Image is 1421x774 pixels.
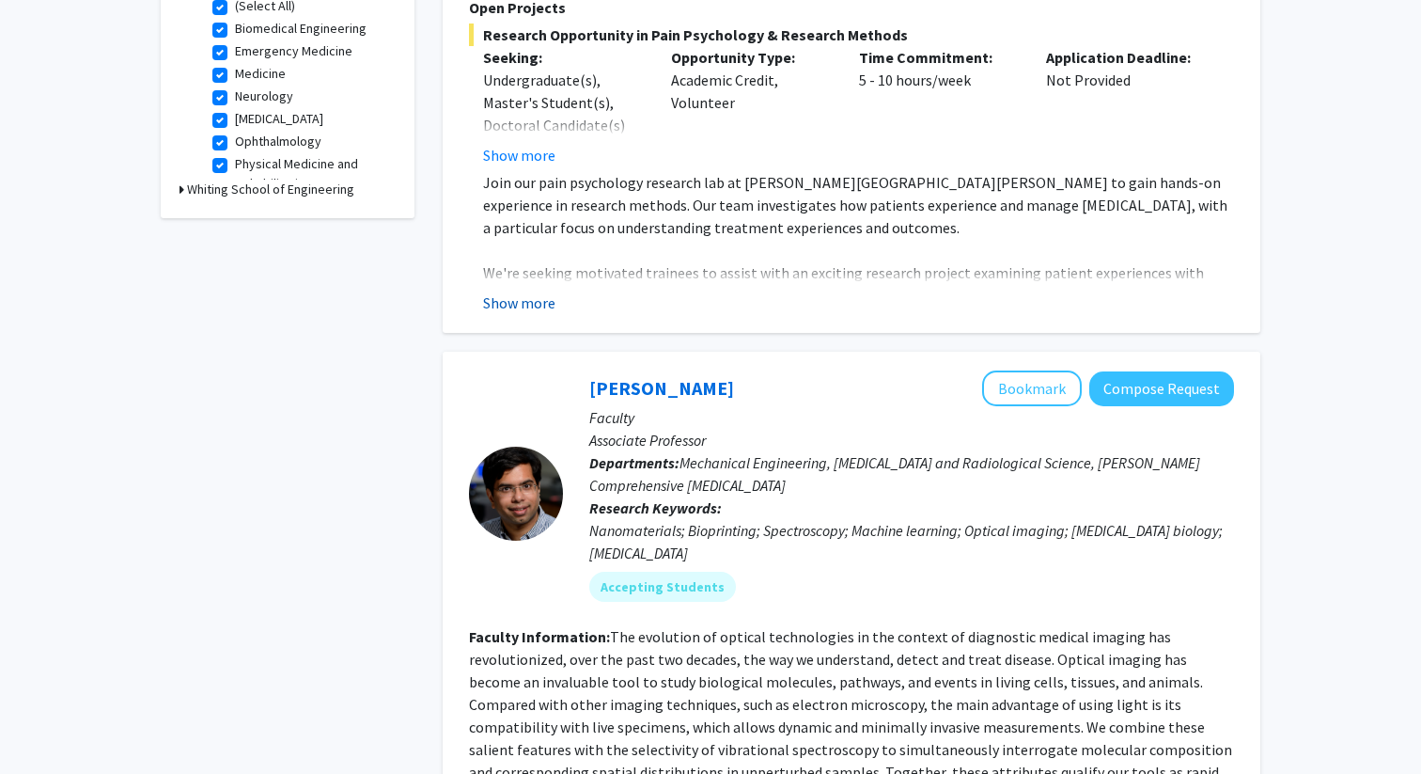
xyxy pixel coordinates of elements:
div: Nanomaterials; Bioprinting; Spectroscopy; Machine learning; Optical imaging; [MEDICAL_DATA] biolo... [589,519,1234,564]
iframe: Chat [14,689,80,760]
h3: Whiting School of Engineering [187,180,354,199]
span: Research Opportunity in Pain Psychology & Research Methods [469,24,1234,46]
p: Seeking: [483,46,643,69]
div: Not Provided [1032,46,1220,166]
a: [PERSON_NAME] [589,376,734,400]
button: Show more [483,144,555,166]
b: Departments: [589,453,679,472]
mat-chip: Accepting Students [589,572,736,602]
div: Academic Credit, Volunteer [657,46,845,166]
div: 5 - 10 hours/week [845,46,1033,166]
button: Show more [483,292,555,314]
p: Time Commitment: [859,46,1019,69]
p: We're seeking motivated trainees to assist with an exciting research project examining patient ex... [483,261,1234,307]
p: Join our pain psychology research lab at [PERSON_NAME][GEOGRAPHIC_DATA][PERSON_NAME] to gain hand... [483,171,1234,239]
p: Associate Professor [589,429,1234,451]
label: Emergency Medicine [235,41,352,61]
label: Physical Medicine and Rehabilitation [235,154,391,194]
b: Faculty Information: [469,627,610,646]
label: Neurology [235,87,293,106]
p: Opportunity Type: [671,46,831,69]
p: Faculty [589,406,1234,429]
button: Compose Request to Ishan Barman [1089,371,1234,406]
b: Research Keywords: [589,498,722,517]
label: Medicine [235,64,286,84]
label: [MEDICAL_DATA] [235,109,323,129]
button: Add Ishan Barman to Bookmarks [982,371,1082,406]
p: Application Deadline: [1046,46,1206,69]
div: Undergraduate(s), Master's Student(s), Doctoral Candidate(s) (PhD, MD, DMD, PharmD, etc.), Postdo... [483,69,643,294]
span: Mechanical Engineering, [MEDICAL_DATA] and Radiological Science, [PERSON_NAME] Comprehensive [MED... [589,453,1200,495]
label: Biomedical Engineering [235,19,367,39]
label: Ophthalmology [235,132,321,151]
